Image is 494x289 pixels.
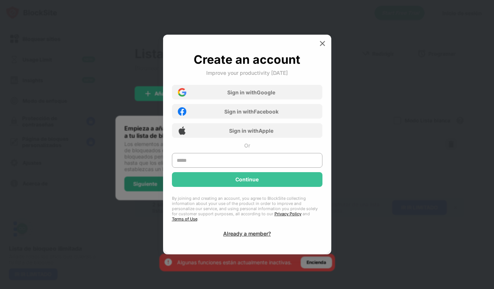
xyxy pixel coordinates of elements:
[178,126,186,135] img: apple-icon.png
[235,177,259,182] div: Continue
[274,211,301,216] a: Privacy Policy
[229,128,273,134] div: Sign in with Apple
[194,52,300,67] div: Create an account
[224,108,279,115] div: Sign in with Facebook
[178,107,186,116] img: facebook-icon.png
[206,70,288,76] div: Improve your productivity [DATE]
[227,89,275,95] div: Sign in with Google
[178,88,186,97] img: google-icon.png
[244,142,250,149] div: Or
[172,196,322,222] div: By joining and creating an account, you agree to BlockSite collecting information about your use ...
[172,216,197,222] a: Terms of Use
[223,230,271,237] div: Already a member?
